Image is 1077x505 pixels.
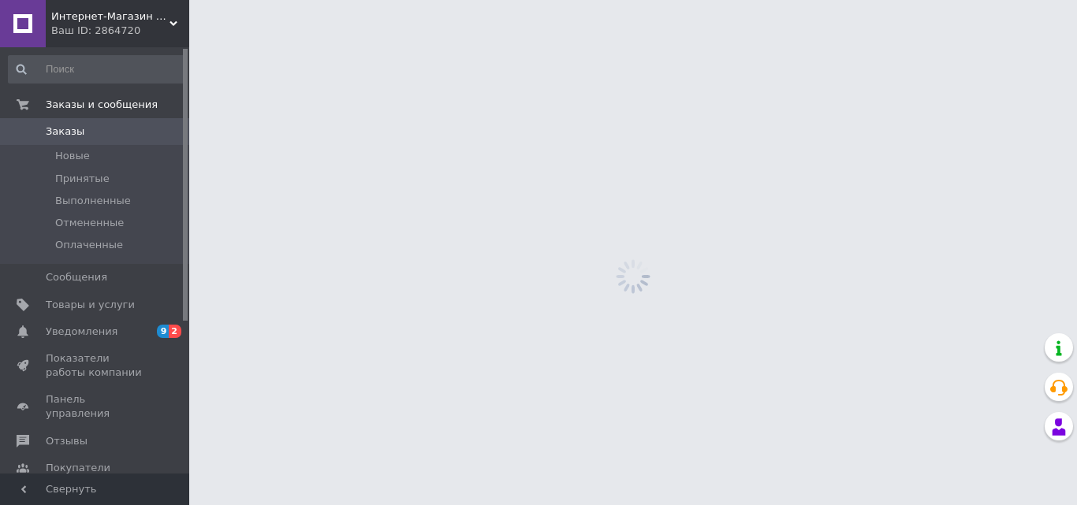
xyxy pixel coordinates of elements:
span: Новые [55,149,90,163]
span: Отзывы [46,434,88,448]
img: spinner_grey-bg-hcd09dd2d8f1a785e3413b09b97f8118e7.gif [612,255,654,298]
span: Интернет-Магазин Безопасности [51,9,170,24]
span: Покупатели [46,461,110,475]
span: Отмененные [55,216,124,230]
span: Принятые [55,172,110,186]
span: Оплаченные [55,238,123,252]
span: Товары и услуги [46,298,135,312]
span: Панель управления [46,392,146,421]
span: 2 [169,325,181,338]
span: Сообщения [46,270,107,284]
span: Уведомления [46,325,117,339]
span: Заказы [46,124,84,139]
div: Ваш ID: 2864720 [51,24,189,38]
span: Выполненные [55,194,131,208]
span: Показатели работы компании [46,351,146,380]
input: Поиск [8,55,186,84]
span: Заказы и сообщения [46,98,158,112]
span: 9 [157,325,170,338]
